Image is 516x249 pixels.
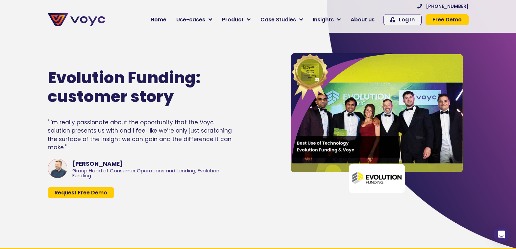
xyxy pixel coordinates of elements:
[383,14,422,25] a: Log In
[351,16,375,24] span: About us
[48,13,105,26] img: voyc-full-logo
[72,160,236,168] div: [PERSON_NAME]
[256,13,308,26] a: Case Studies
[55,190,107,195] span: Request Free Demo
[313,16,334,24] span: Insights
[176,16,205,24] span: Use-cases
[151,16,166,24] span: Home
[146,13,171,26] a: Home
[346,13,380,26] a: About us
[48,187,114,198] a: Request Free Demo
[171,13,217,26] a: Use-cases
[48,118,236,152] div: "I’m really passionate about the opportunity that the Voyc solution presents us with and I feel l...
[72,168,236,178] div: Group Head of Consumer Operations and Lending, Evolution Funding
[494,227,509,242] div: Open Intercom Messenger
[260,16,296,24] span: Case Studies
[426,14,469,25] a: Free Demo
[432,17,462,22] span: Free Demo
[217,13,256,26] a: Product
[417,4,469,9] a: [PHONE_NUMBER]
[399,17,415,22] span: Log In
[48,68,225,106] h1: Evolution Funding: customer story
[222,16,244,24] span: Product
[308,13,346,26] a: Insights
[426,4,469,9] span: [PHONE_NUMBER]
